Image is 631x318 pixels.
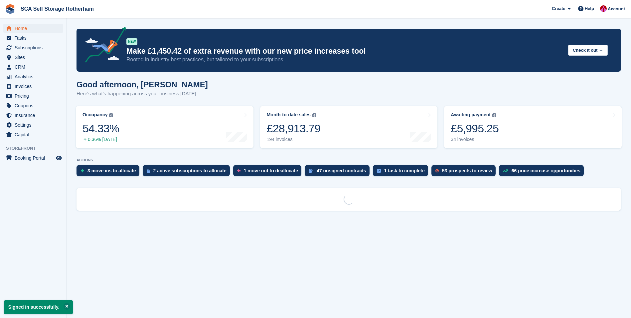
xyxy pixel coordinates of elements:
span: Storefront [6,145,66,152]
img: Thomas Webb [600,5,607,12]
a: menu [3,33,63,43]
div: £28,913.79 [267,122,321,135]
img: move_ins_to_allocate_icon-fdf77a2bb77ea45bf5b3d319d69a93e2d87916cf1d5bf7949dd705db3b84f3ca.svg [80,169,84,173]
a: menu [3,130,63,139]
img: stora-icon-8386f47178a22dfd0bd8f6a31ec36ba5ce8667c1dd55bd0f319d3a0aa187defe.svg [5,4,15,14]
a: 66 price increase opportunities [499,165,587,180]
a: menu [3,24,63,33]
div: 3 move ins to allocate [87,168,136,173]
a: menu [3,153,63,163]
div: 194 invoices [267,137,321,142]
a: Preview store [55,154,63,162]
span: Sites [15,53,55,62]
a: 53 prospects to review [431,165,499,180]
a: menu [3,43,63,52]
a: menu [3,91,63,101]
img: contract_signature_icon-13c848040528278c33f63329250d36e43548de30e8caae1d1a13099fd9432cc5.svg [309,169,313,173]
p: Here's what's happening across your business [DATE] [77,90,208,98]
a: 3 move ins to allocate [77,165,143,180]
a: SCA Self Storage Rotherham [18,3,96,14]
span: Tasks [15,33,55,43]
img: price-adjustments-announcement-icon-8257ccfd72463d97f412b2fc003d46551f7dbcb40ab6d574587a9cd5c0d94... [79,27,126,65]
a: Month-to-date sales £28,913.79 194 invoices [260,106,438,148]
div: 47 unsigned contracts [317,168,366,173]
span: Insurance [15,111,55,120]
p: Signed in successfully. [4,300,73,314]
span: Booking Portal [15,153,55,163]
span: Create [552,5,565,12]
a: menu [3,72,63,81]
div: 53 prospects to review [442,168,492,173]
a: menu [3,82,63,91]
img: active_subscription_to_allocate_icon-d502201f5373d7db506a760aba3b589e785aa758c864c3986d89f69b8ff3... [147,169,150,173]
p: ACTIONS [77,158,621,162]
div: 1 task to complete [384,168,425,173]
a: 1 task to complete [373,165,431,180]
span: Help [585,5,594,12]
span: Settings [15,120,55,130]
span: Subscriptions [15,43,55,52]
span: Pricing [15,91,55,101]
img: task-75834270c22a3079a89374b754ae025e5fb1db73e45f91037f5363f120a921f8.svg [377,169,381,173]
a: 2 active subscriptions to allocate [143,165,233,180]
a: menu [3,101,63,110]
a: menu [3,62,63,72]
p: Rooted in industry best practices, but tailored to your subscriptions. [126,56,563,63]
img: icon-info-grey-7440780725fd019a000dd9b08b2336e03edf1995a4989e88bcd33f0948082b44.svg [492,113,496,117]
p: Make £1,450.42 of extra revenue with our new price increases tool [126,46,563,56]
img: prospect-51fa495bee0391a8d652442698ab0144808aea92771e9ea1ae160a38d050c398.svg [435,169,439,173]
span: Home [15,24,55,33]
a: menu [3,111,63,120]
span: Account [608,6,625,12]
div: 1 move out to deallocate [244,168,298,173]
div: £5,995.25 [451,122,499,135]
div: Month-to-date sales [267,112,311,118]
a: menu [3,120,63,130]
a: Occupancy 54.33% 0.36% [DATE] [76,106,253,148]
h1: Good afternoon, [PERSON_NAME] [77,80,208,89]
span: CRM [15,62,55,72]
img: icon-info-grey-7440780725fd019a000dd9b08b2336e03edf1995a4989e88bcd33f0948082b44.svg [109,113,113,117]
div: 2 active subscriptions to allocate [153,168,227,173]
div: 54.33% [82,122,119,135]
div: 0.36% [DATE] [82,137,119,142]
button: Check it out → [568,45,608,56]
img: price_increase_opportunities-93ffe204e8149a01c8c9dc8f82e8f89637d9d84a8eef4429ea346261dce0b2c0.svg [503,169,508,172]
a: 47 unsigned contracts [305,165,373,180]
a: Awaiting payment £5,995.25 34 invoices [444,106,622,148]
img: move_outs_to_deallocate_icon-f764333ba52eb49d3ac5e1228854f67142a1ed5810a6f6cc68b1a99e826820c5.svg [237,169,240,173]
div: Occupancy [82,112,107,118]
span: Capital [15,130,55,139]
img: icon-info-grey-7440780725fd019a000dd9b08b2336e03edf1995a4989e88bcd33f0948082b44.svg [312,113,316,117]
a: menu [3,53,63,62]
span: Invoices [15,82,55,91]
a: 1 move out to deallocate [233,165,305,180]
div: Awaiting payment [451,112,491,118]
span: Coupons [15,101,55,110]
div: 34 invoices [451,137,499,142]
div: NEW [126,38,137,45]
div: 66 price increase opportunities [512,168,580,173]
span: Analytics [15,72,55,81]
